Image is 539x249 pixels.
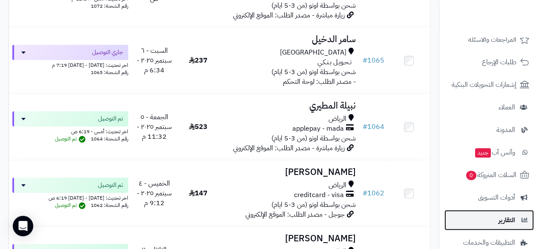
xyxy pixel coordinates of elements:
[222,234,356,243] h3: [PERSON_NAME]
[465,169,516,181] span: السلات المتروكة
[363,55,384,66] a: #1065
[55,201,88,209] span: تم التوصيل
[363,122,367,132] span: #
[137,112,172,142] span: الجمعة - ٥ سبتمبر ٢٠٢٥ - 11:32 م
[363,122,384,132] a: #1064
[317,57,352,67] span: تـحـويـل بـنـكـي
[233,143,345,153] span: زيارة مباشرة - مصدر الطلب: الموقع الإلكتروني
[444,142,534,163] a: وآتس آبجديد
[271,67,356,77] span: شحن بواسطة اوتو (من 3-5 ايام)
[468,34,516,46] span: المراجعات والأسئلة
[329,180,346,190] span: الرياض
[222,167,356,177] h3: [PERSON_NAME]
[91,201,128,209] span: رقم الشحنة: 1062
[91,69,128,76] span: رقم الشحنة: 1065
[189,188,208,198] span: 147
[137,178,172,208] span: الخميس - ٤ سبتمبر ٢٠٢٥ - 9:12 م
[13,216,33,236] div: Open Intercom Messenger
[292,124,344,134] span: applepay - mada
[444,210,534,230] a: التقارير
[271,133,356,143] span: شحن بواسطة اوتو (من 3-5 ايام)
[452,79,516,91] span: إشعارات التحويلات البنكية
[55,135,88,143] span: تم التوصيل
[474,146,515,158] span: وآتس آب
[482,56,516,68] span: طلبات الإرجاع
[98,114,123,123] span: تم التوصيل
[444,52,534,72] a: طلبات الإرجاع
[444,29,534,50] a: المراجعات والأسئلة
[496,124,515,136] span: المدونة
[280,48,346,57] span: [GEOGRAPHIC_DATA]
[137,46,172,75] span: السبت - ٦ سبتمبر ٢٠٢٥ - 6:34 م
[245,209,345,220] span: جوجل - مصدر الطلب: الموقع الإلكتروني
[475,148,491,157] span: جديد
[222,34,356,44] h3: سامر الدخيل
[271,0,356,11] span: شحن بواسطة اوتو (من 3-5 ايام)
[233,10,345,20] span: زيارة مباشرة - مصدر الطلب: الموقع الإلكتروني
[189,122,208,132] span: 523
[92,48,123,57] span: جاري التوصيل
[466,171,476,180] span: 0
[91,135,128,143] span: رقم الشحنة: 1064
[444,187,534,208] a: أدوات التسويق
[478,192,515,203] span: أدوات التسويق
[499,101,515,113] span: العملاء
[98,181,123,189] span: تم التوصيل
[271,200,356,210] span: شحن بواسطة اوتو (من 3-5 ايام)
[363,188,367,198] span: #
[91,2,128,10] span: رقم الشحنة: 1072
[12,126,128,135] div: اخر تحديث: أمس - 6:19 ص
[294,190,344,200] span: creditcard - visa
[444,120,534,140] a: المدونة
[329,114,346,124] span: الرياض
[481,23,531,40] img: logo-2.png
[12,193,128,202] div: اخر تحديث: [DATE] - [DATE] 6:19 ص
[363,188,384,198] a: #1062
[189,55,208,66] span: 237
[463,237,515,249] span: التطبيقات والخدمات
[363,55,367,66] span: #
[12,60,128,69] div: اخر تحديث: [DATE] - [DATE] 7:19 م
[444,97,534,117] a: العملاء
[219,28,359,94] td: - مصدر الطلب: لوحة التحكم
[444,165,534,185] a: السلات المتروكة0
[222,101,356,111] h3: نبيلة المطيري
[499,214,515,226] span: التقارير
[444,74,534,95] a: إشعارات التحويلات البنكية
